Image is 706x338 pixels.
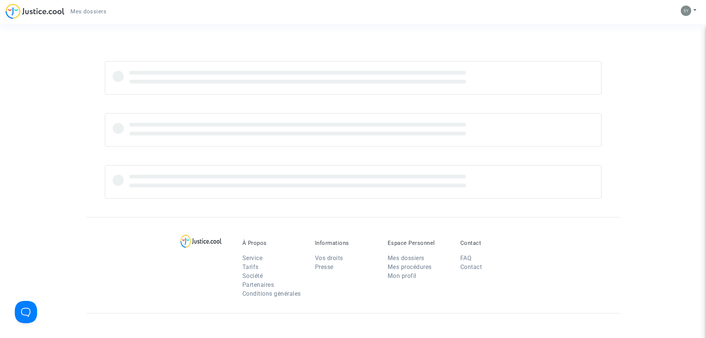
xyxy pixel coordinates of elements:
a: Vos droits [315,255,343,262]
a: Service [242,255,263,262]
p: Espace Personnel [388,240,449,246]
a: Mon profil [388,272,417,279]
span: Mes dossiers [70,8,106,15]
p: Informations [315,240,377,246]
a: Mes dossiers [388,255,424,262]
a: Tarifs [242,263,259,270]
img: 9b87aeff11aa88bedf444db7ddeacc22 [681,6,691,16]
iframe: Toggle Customer Support [15,301,37,323]
a: Partenaires [242,281,274,288]
a: Contact [460,263,482,270]
a: Mes procédures [388,263,432,270]
a: Société [242,272,263,279]
a: Presse [315,263,334,270]
a: FAQ [460,255,472,262]
a: Mes dossiers [64,6,112,17]
a: Conditions générales [242,290,301,297]
p: Contact [460,240,522,246]
img: jc-logo.svg [6,4,64,19]
img: logo-lg.svg [180,234,222,248]
p: À Propos [242,240,304,246]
